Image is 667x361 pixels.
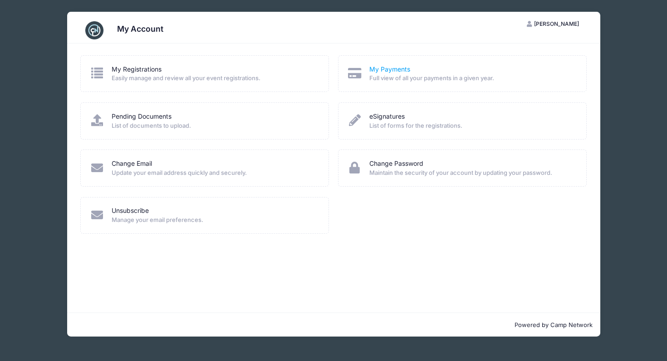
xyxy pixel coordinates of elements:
[74,321,593,330] p: Powered by Camp Network
[369,121,574,130] span: List of forms for the registrations.
[369,65,410,74] a: My Payments
[112,74,317,83] span: Easily manage and review all your event registrations.
[519,16,587,32] button: [PERSON_NAME]
[112,216,317,225] span: Manage your email preferences.
[369,159,423,168] a: Change Password
[112,121,317,130] span: List of documents to upload.
[112,206,149,216] a: Unsubscribe
[369,168,574,178] span: Maintain the security of your account by updating your password.
[369,74,574,83] span: Full view of all your payments in a given year.
[112,168,317,178] span: Update your email address quickly and securely.
[534,20,579,27] span: [PERSON_NAME]
[112,159,152,168] a: Change Email
[369,112,405,121] a: eSignatures
[85,21,103,39] img: CampNetwork
[117,24,163,34] h3: My Account
[112,112,172,121] a: Pending Documents
[112,65,162,74] a: My Registrations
